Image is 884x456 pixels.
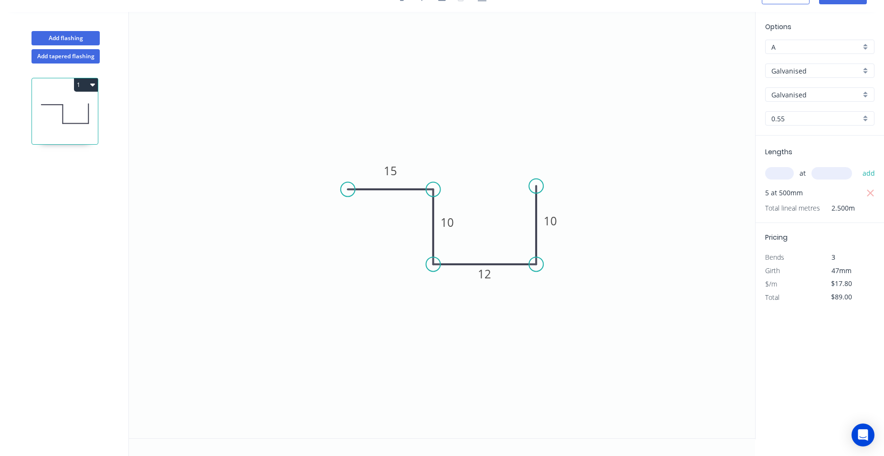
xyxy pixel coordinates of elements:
[765,293,779,302] span: Total
[441,214,454,230] tspan: 10
[765,201,820,215] span: Total lineal metres
[831,253,835,262] span: 3
[765,147,792,157] span: Lengths
[765,233,788,242] span: Pricing
[765,279,777,288] span: $/m
[478,266,491,282] tspan: 12
[765,266,780,275] span: Girth
[858,165,880,181] button: add
[384,163,397,179] tspan: 15
[74,78,98,92] button: 1
[765,22,791,32] span: Options
[32,31,100,45] button: Add flashing
[771,42,861,52] input: Price level
[765,253,784,262] span: Bends
[831,266,852,275] span: 47mm
[800,167,806,180] span: at
[852,424,874,446] div: Open Intercom Messenger
[544,213,557,229] tspan: 10
[771,114,861,124] input: Thickness
[771,90,861,100] input: Colour
[771,66,861,76] input: Material
[820,201,855,215] span: 2.500m
[765,186,803,200] span: 5 at 500mm
[32,49,100,64] button: Add tapered flashing
[129,12,755,438] svg: 0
